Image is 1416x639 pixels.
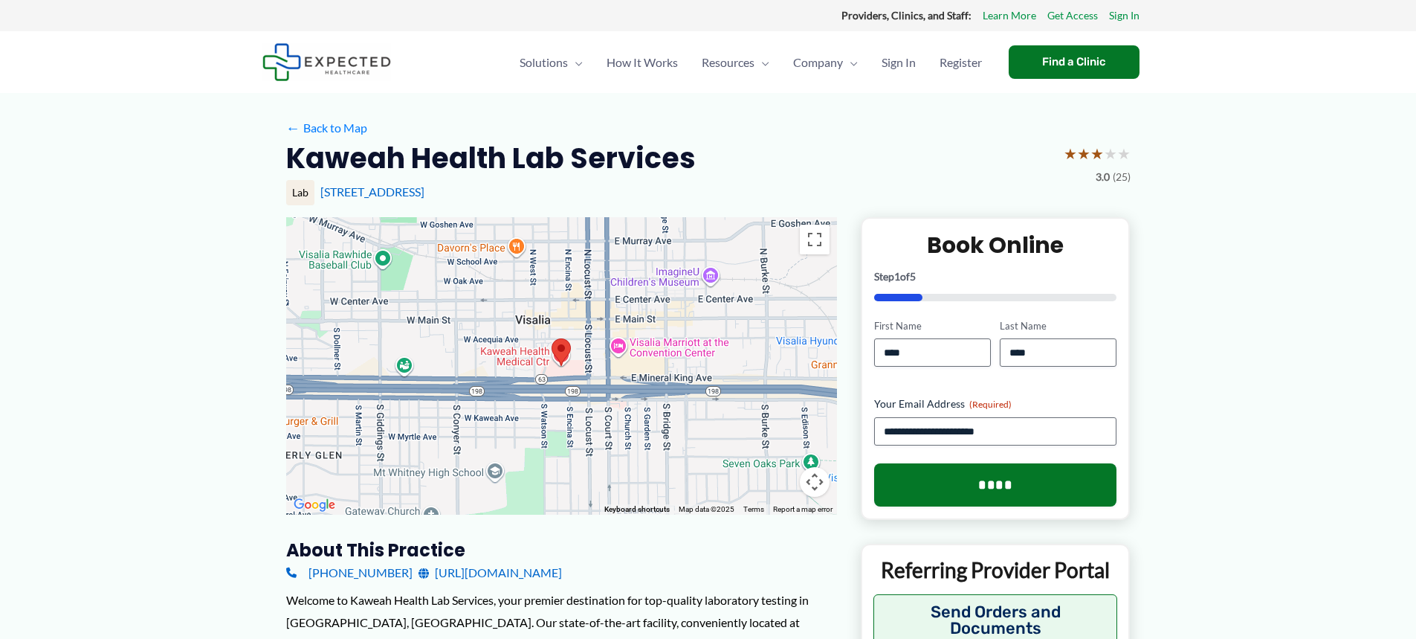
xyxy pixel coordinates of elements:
a: Sign In [1109,6,1139,25]
span: ★ [1090,140,1104,167]
label: First Name [874,319,991,333]
span: Company [793,36,843,89]
button: Keyboard shortcuts [604,504,670,515]
span: (Required) [969,399,1012,410]
span: ← [286,121,300,135]
span: Menu Toggle [843,36,858,89]
a: ResourcesMenu Toggle [690,36,781,89]
span: ★ [1104,140,1117,167]
span: ★ [1117,140,1131,167]
span: 5 [910,270,916,283]
a: Find a Clinic [1009,45,1139,79]
h3: About this practice [286,539,837,562]
a: [URL][DOMAIN_NAME] [418,562,562,584]
span: ★ [1077,140,1090,167]
strong: Providers, Clinics, and Staff: [841,9,972,22]
a: [PHONE_NUMBER] [286,562,413,584]
a: Register [928,36,994,89]
a: Open this area in Google Maps (opens a new window) [290,495,339,515]
span: How It Works [607,36,678,89]
a: SolutionsMenu Toggle [508,36,595,89]
a: CompanyMenu Toggle [781,36,870,89]
span: Menu Toggle [568,36,583,89]
p: Step of [874,272,1117,282]
label: Your Email Address [874,396,1117,411]
a: Sign In [870,36,928,89]
a: ←Back to Map [286,117,367,139]
span: Sign In [882,36,916,89]
span: 1 [894,270,900,283]
h2: Kaweah Health Lab Services [286,140,696,176]
span: (25) [1113,167,1131,187]
div: Lab [286,180,314,205]
a: How It Works [595,36,690,89]
button: Toggle fullscreen view [800,225,830,254]
button: Map camera controls [800,467,830,497]
a: Terms (opens in new tab) [743,505,764,513]
p: Referring Provider Portal [873,556,1118,583]
h2: Book Online [874,231,1117,260]
a: Learn More [983,6,1036,25]
span: Solutions [520,36,568,89]
a: Report a map error [773,505,833,513]
img: Expected Healthcare Logo - side, dark font, small [262,43,391,81]
label: Last Name [1000,319,1116,333]
img: Google [290,495,339,515]
nav: Primary Site Navigation [508,36,994,89]
span: ★ [1064,140,1077,167]
a: [STREET_ADDRESS] [320,184,424,199]
span: 3.0 [1096,167,1110,187]
span: Menu Toggle [754,36,769,89]
span: Register [940,36,982,89]
span: Resources [702,36,754,89]
span: Map data ©2025 [679,505,734,513]
a: Get Access [1047,6,1098,25]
